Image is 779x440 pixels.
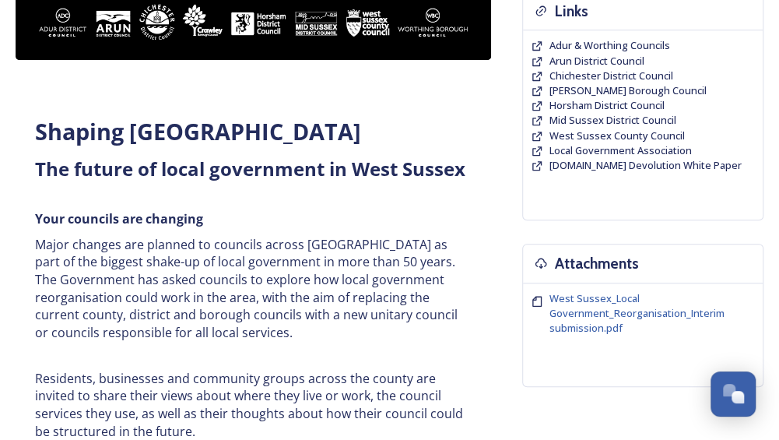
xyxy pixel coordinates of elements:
[549,98,665,112] span: Horsham District Council
[711,371,756,417] button: Open Chat
[549,158,742,172] span: [DOMAIN_NAME] Devolution White Paper
[555,252,639,275] h3: Attachments
[549,83,707,97] span: [PERSON_NAME] Borough Council
[549,38,670,52] span: Adur & Worthing Councils
[549,69,673,83] span: Chichester District Council
[35,236,472,342] p: Major changes are planned to councils across [GEOGRAPHIC_DATA] as part of the biggest shake-up of...
[35,210,203,227] strong: Your councils are changing
[549,143,692,158] a: Local Government Association
[549,128,685,143] a: West Sussex County Council
[549,143,692,157] span: Local Government Association
[549,38,670,53] a: Adur & Worthing Councils
[549,69,673,83] a: Chichester District Council
[549,158,742,173] a: [DOMAIN_NAME] Devolution White Paper
[549,54,644,69] a: Arun District Council
[35,116,361,146] strong: Shaping [GEOGRAPHIC_DATA]
[549,83,707,98] a: [PERSON_NAME] Borough Council
[549,291,725,335] span: West Sussex_Local Government_Reorganisation_Interim submission.pdf
[549,113,676,128] a: Mid Sussex District Council
[35,156,465,181] strong: The future of local government in West Sussex
[549,113,676,127] span: Mid Sussex District Council
[549,98,665,113] a: Horsham District Council
[549,128,685,143] span: West Sussex County Council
